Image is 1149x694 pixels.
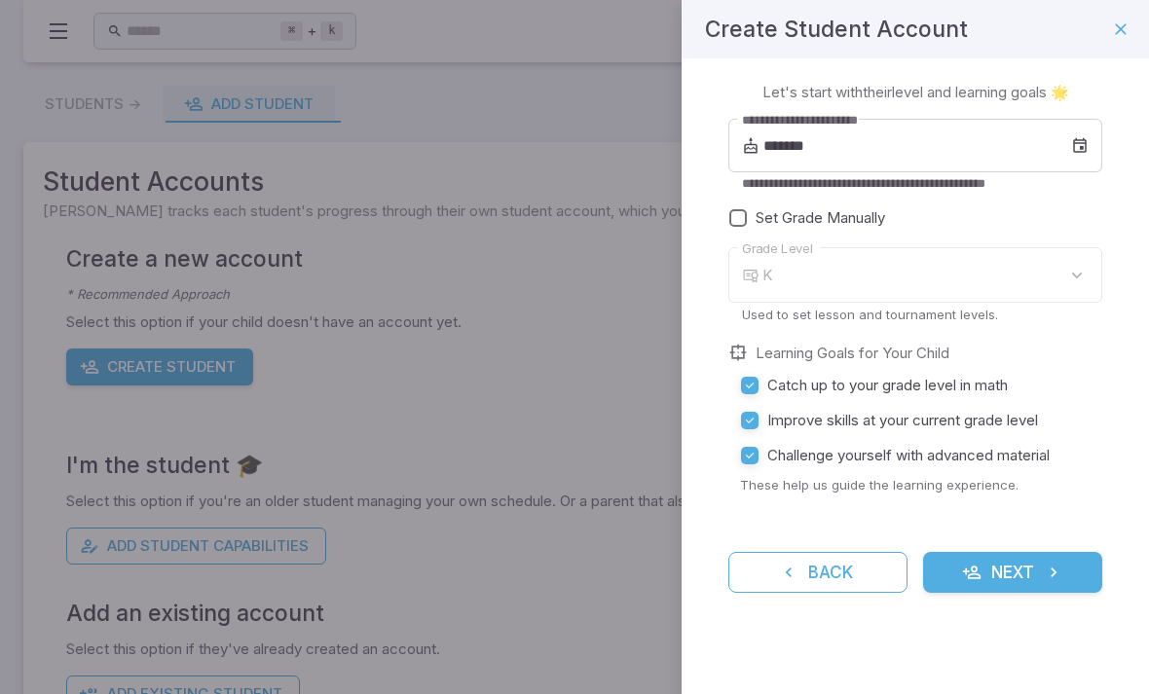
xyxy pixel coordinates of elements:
[742,239,813,258] label: Grade Level
[740,476,1102,493] p: These help us guide the learning experience.
[705,12,968,47] h4: Create Student Account
[762,82,1069,103] p: Let's start with their level and learning goals 🌟
[767,410,1038,431] span: Improve skills at your current grade level
[767,445,1050,466] span: Challenge yourself with advanced material
[762,247,1102,303] div: K
[756,207,885,229] span: Set Grade Manually
[923,552,1102,593] button: Next
[767,375,1008,396] span: Catch up to your grade level in math
[728,552,908,593] button: Back
[742,306,1089,323] p: Used to set lesson and tournament levels.
[756,343,949,364] label: Learning Goals for Your Child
